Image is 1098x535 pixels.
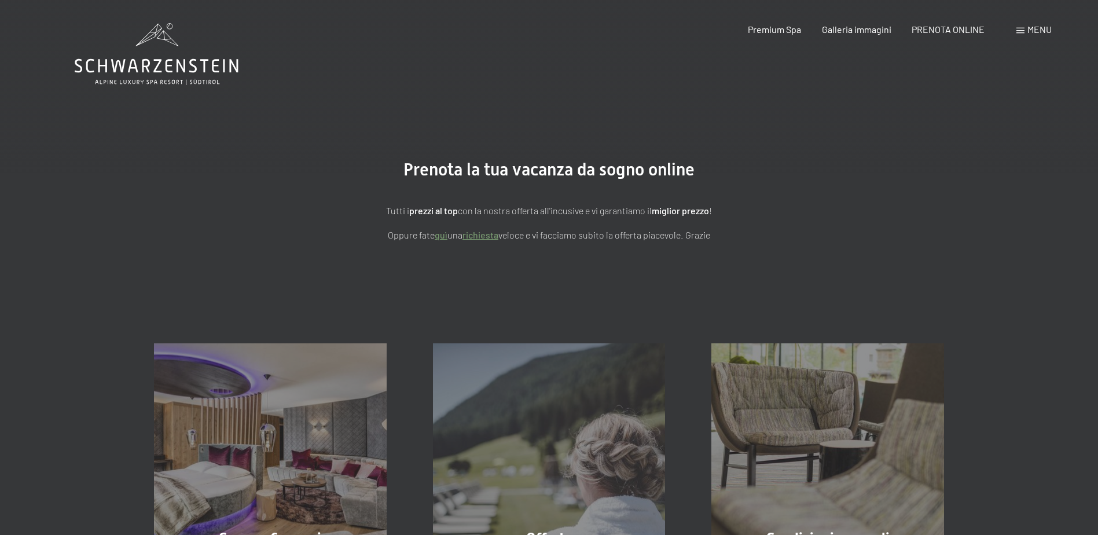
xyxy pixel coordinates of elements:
p: Tutti i con la nostra offerta all'incusive e vi garantiamo il ! [260,203,839,218]
strong: prezzi al top [409,205,458,216]
a: Galleria immagini [822,24,891,35]
a: Premium Spa [748,24,801,35]
p: Oppure fate una veloce e vi facciamo subito la offerta piacevole. Grazie [260,228,839,243]
span: Prenota la tua vacanza da sogno online [403,159,695,179]
strong: miglior prezzo [652,205,709,216]
a: PRENOTA ONLINE [912,24,985,35]
span: Menu [1027,24,1052,35]
a: quì [435,229,447,240]
a: richiesta [462,229,498,240]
